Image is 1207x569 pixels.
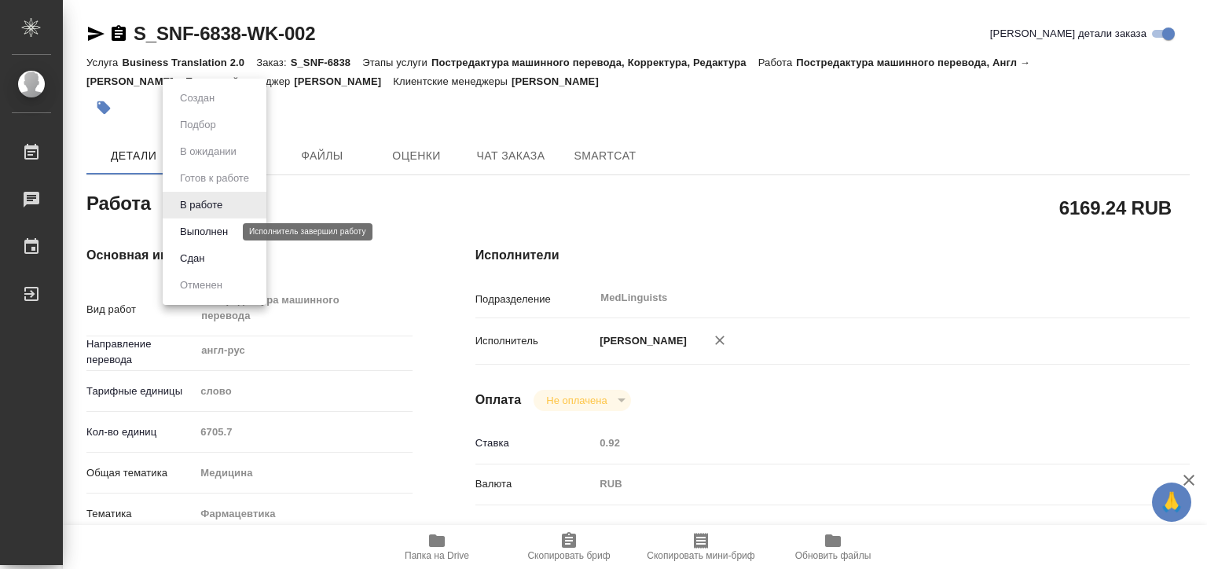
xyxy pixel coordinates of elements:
[175,143,241,160] button: В ожидании
[175,170,254,187] button: Готов к работе
[175,196,227,214] button: В работе
[175,116,221,134] button: Подбор
[175,250,209,267] button: Сдан
[175,90,219,107] button: Создан
[175,223,233,240] button: Выполнен
[175,277,227,294] button: Отменен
